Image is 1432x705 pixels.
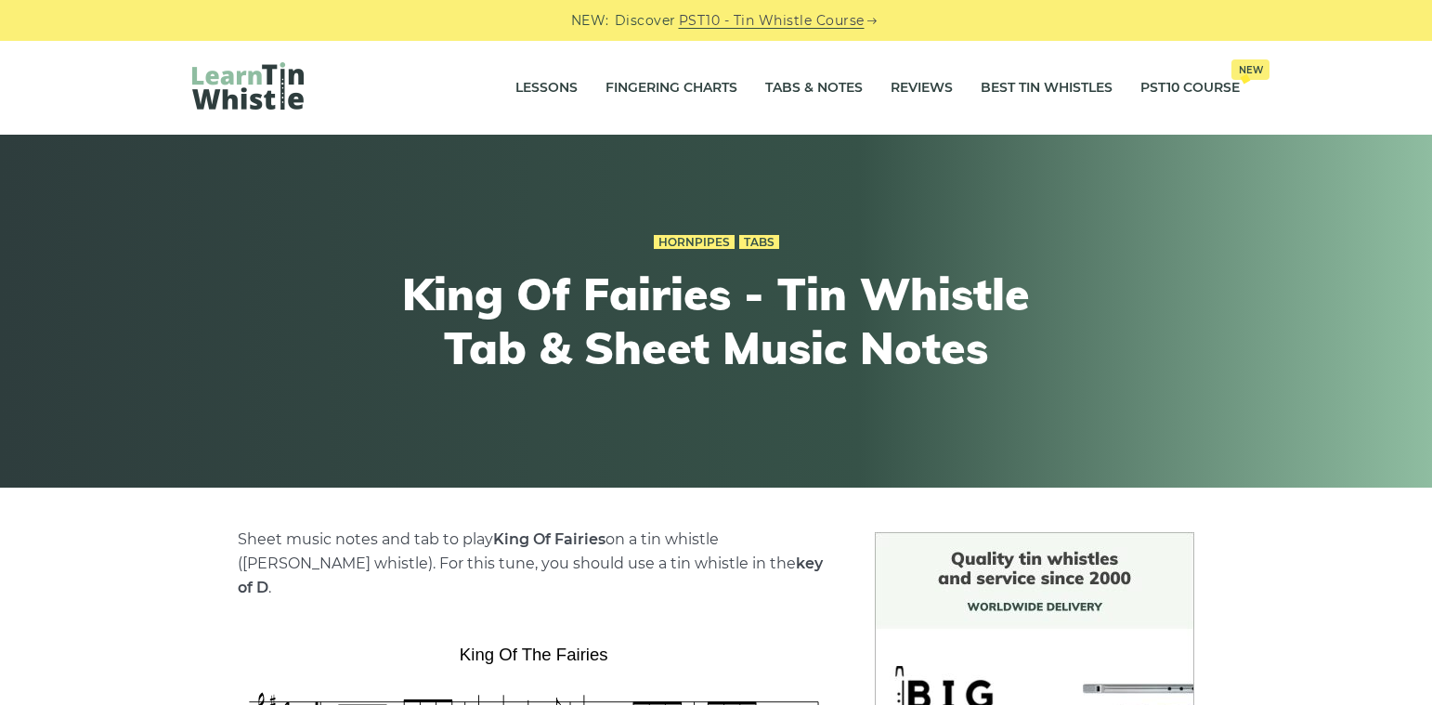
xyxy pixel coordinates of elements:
[493,530,605,548] strong: King Of Fairies
[238,528,830,600] p: Sheet music notes and tab to play on a tin whistle ([PERSON_NAME] whistle). For this tune, you sh...
[192,62,304,110] img: LearnTinWhistle.com
[654,235,735,250] a: Hornpipes
[1231,59,1269,80] span: New
[765,65,863,111] a: Tabs & Notes
[605,65,737,111] a: Fingering Charts
[981,65,1113,111] a: Best Tin Whistles
[1140,65,1240,111] a: PST10 CourseNew
[739,235,779,250] a: Tabs
[374,268,1058,374] h1: King Of Fairies - Tin Whistle Tab & Sheet Music Notes
[891,65,953,111] a: Reviews
[515,65,578,111] a: Lessons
